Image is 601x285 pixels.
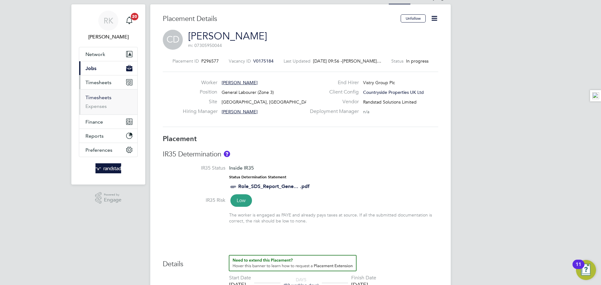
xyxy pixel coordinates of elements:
label: Position [183,89,217,95]
img: randstad-logo-retina.png [95,163,121,173]
a: Role_SDS_Report_Gene... .pdf [238,183,310,189]
span: Countryside Properties UK Ltd [363,89,424,95]
span: Jobs [85,65,96,71]
button: Open Resource Center, 11 new notifications [576,260,596,280]
button: Timesheets [79,75,137,89]
span: Engage [104,197,121,203]
span: Low [230,194,252,207]
button: How to extend a Placement? [229,255,357,271]
span: Randstad Solutions Limited [363,99,417,105]
span: Powered by [104,192,121,197]
a: Go to home page [79,163,138,173]
div: Finish Date [351,275,376,281]
span: In progress [406,58,429,64]
label: Vendor [306,99,359,105]
a: RK[PERSON_NAME] [79,11,138,41]
label: Deployment Manager [306,108,359,115]
label: Last Updated [284,58,311,64]
button: Finance [79,115,137,129]
a: Powered byEngage [95,192,122,204]
label: IR35 Status [163,165,225,171]
a: 20 [123,11,136,31]
span: m: 07305950044 [188,43,222,48]
span: [GEOGRAPHIC_DATA], [GEOGRAPHIC_DATA] [222,99,314,105]
span: Vistry Group Plc [363,80,395,85]
h3: Placement Details [163,14,396,23]
div: Timesheets [79,89,137,115]
div: 11 [576,264,581,272]
button: Reports [79,129,137,143]
span: Inside IR35 [229,165,254,171]
span: n/a [363,109,369,115]
b: Placement [163,135,197,143]
strong: Status Determination Statement [229,175,286,179]
label: Worker [183,79,217,86]
label: Hiring Manager [183,108,217,115]
button: About IR35 [224,151,230,157]
h3: IR35 Determination [163,150,438,159]
span: [PERSON_NAME] [222,109,258,115]
span: Network [85,51,105,57]
button: Preferences [79,143,137,157]
div: The worker is engaged as PAYE and already pays taxes at source. If all the submitted documentatio... [229,212,438,223]
a: Timesheets [85,94,111,100]
span: [PERSON_NAME] [222,80,258,85]
span: Russell Kerley [79,33,138,41]
span: Timesheets [85,79,111,85]
label: Placement ID [172,58,199,64]
button: Unfollow [401,14,426,23]
a: Expenses [85,103,107,109]
div: Start Date [229,275,251,281]
button: Jobs [79,61,137,75]
label: Site [183,99,217,105]
span: P296577 [201,58,219,64]
span: General Labourer (Zone 3) [222,89,274,95]
a: [PERSON_NAME] [188,30,267,42]
nav: Main navigation [71,4,145,185]
span: Preferences [85,147,112,153]
span: 20 [131,13,138,20]
label: End Hirer [306,79,359,86]
span: V0175184 [253,58,274,64]
span: CD [163,30,183,50]
span: Finance [85,119,103,125]
button: Network [79,47,137,61]
span: [DATE] 09:56 - [313,58,342,64]
h3: Details [163,255,438,269]
label: IR35 Risk [163,197,225,204]
label: Client Config [306,89,359,95]
span: Reports [85,133,104,139]
span: RK [104,17,113,25]
label: Status [391,58,403,64]
span: [PERSON_NAME]… [342,58,381,64]
label: Vacancy ID [229,58,251,64]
